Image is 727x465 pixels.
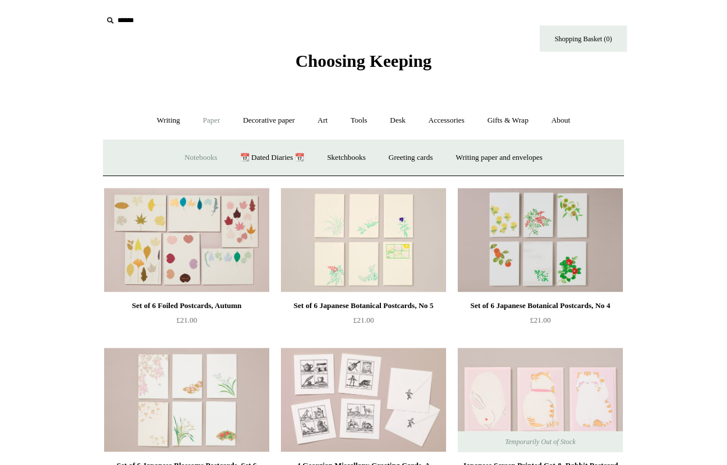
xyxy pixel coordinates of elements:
[316,142,376,173] a: Sketchbooks
[174,142,227,173] a: Notebooks
[541,105,581,136] a: About
[493,431,587,452] span: Temporarily Out of Stock
[418,105,475,136] a: Accessories
[378,142,443,173] a: Greeting cards
[340,105,378,136] a: Tools
[540,26,627,52] a: Shopping Basket (0)
[281,348,446,452] a: 4 Georgian Miscellany Greeting Cards, A 4 Georgian Miscellany Greeting Cards, A
[107,299,266,313] div: Set of 6 Foiled Postcards, Autumn
[353,316,374,324] span: £21.00
[461,299,620,313] div: Set of 6 Japanese Botanical Postcards, No 4
[380,105,416,136] a: Desk
[193,105,231,136] a: Paper
[281,188,446,292] img: Set of 6 Japanese Botanical Postcards, No 5
[307,105,338,136] a: Art
[458,348,623,452] a: Japanese Screen Printed Cat & Rabbit Postcard Set Japanese Screen Printed Cat & Rabbit Postcard S...
[458,188,623,292] img: Set of 6 Japanese Botanical Postcards, No 4
[458,299,623,346] a: Set of 6 Japanese Botanical Postcards, No 4 £21.00
[104,348,269,452] img: Set of 6 Japanese Blossoms Postcards, Set 6
[281,348,446,452] img: 4 Georgian Miscellany Greeting Cards, A
[281,188,446,292] a: Set of 6 Japanese Botanical Postcards, No 5 Set of 6 Japanese Botanical Postcards, No 5
[104,188,269,292] a: Set of 6 Foiled Postcards, Autumn Set of 6 Foiled Postcards, Autumn
[176,316,197,324] span: £21.00
[477,105,539,136] a: Gifts & Wrap
[446,142,553,173] a: Writing paper and envelopes
[104,348,269,452] a: Set of 6 Japanese Blossoms Postcards, Set 6 Set of 6 Japanese Blossoms Postcards, Set 6
[530,316,551,324] span: £21.00
[104,299,269,346] a: Set of 6 Foiled Postcards, Autumn £21.00
[230,142,315,173] a: 📆 Dated Diaries 📆
[458,188,623,292] a: Set of 6 Japanese Botanical Postcards, No 4 Set of 6 Japanese Botanical Postcards, No 4
[104,188,269,292] img: Set of 6 Foiled Postcards, Autumn
[295,60,432,69] a: Choosing Keeping
[458,348,623,452] img: Japanese Screen Printed Cat & Rabbit Postcard Set
[147,105,191,136] a: Writing
[281,299,446,346] a: Set of 6 Japanese Botanical Postcards, No 5 £21.00
[233,105,305,136] a: Decorative paper
[295,51,432,70] span: Choosing Keeping
[284,299,443,313] div: Set of 6 Japanese Botanical Postcards, No 5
